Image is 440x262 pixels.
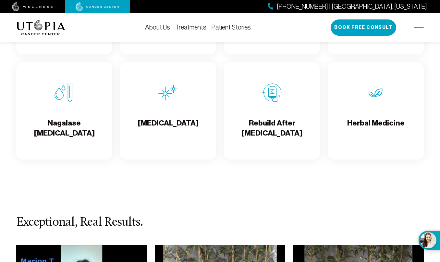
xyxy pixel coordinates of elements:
a: Hyperthermia[MEDICAL_DATA] [120,62,216,160]
button: Book Free Consult [331,19,396,36]
img: Herbal Medicine [366,83,385,102]
h3: Exceptional, Real Results. [16,216,424,230]
img: icon-hamburger [414,25,424,30]
span: [PHONE_NUMBER] | [GEOGRAPHIC_DATA], [US_STATE] [277,2,427,11]
a: [PHONE_NUMBER] | [GEOGRAPHIC_DATA], [US_STATE] [268,2,427,11]
h4: Rebuild After [MEDICAL_DATA] [229,118,315,139]
a: Patient Stories [212,24,251,31]
img: cancer center [76,2,119,11]
h4: Nagalase [MEDICAL_DATA] [21,118,107,139]
img: Rebuild After Chemo [262,83,282,102]
img: logo [16,20,65,35]
a: Rebuild After ChemoRebuild After [MEDICAL_DATA] [224,62,320,160]
img: Hyperthermia [158,83,178,102]
a: About Us [145,24,170,31]
h4: [MEDICAL_DATA] [138,118,199,139]
a: Nagalase Blood TestNagalase [MEDICAL_DATA] [16,62,112,160]
img: wellness [12,2,53,11]
a: Herbal MedicineHerbal Medicine [328,62,424,160]
h4: Herbal Medicine [347,118,405,139]
a: Treatments [175,24,206,31]
img: Nagalase Blood Test [55,83,74,102]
